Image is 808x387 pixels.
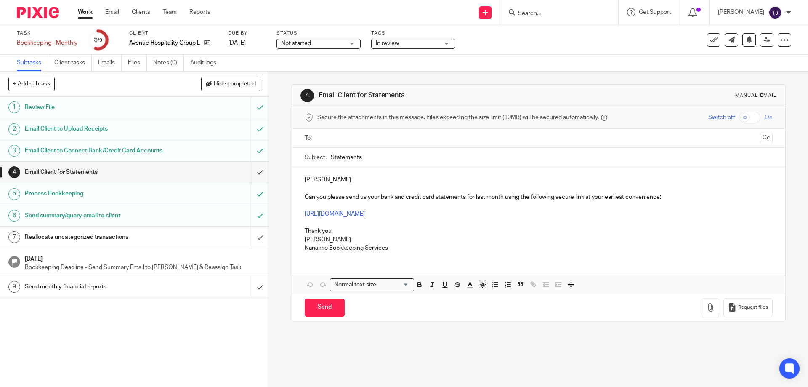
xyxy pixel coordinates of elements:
a: Subtasks [17,55,48,71]
h1: Send summary/query email to client [25,209,170,222]
label: Status [276,30,361,37]
img: svg%3E [768,6,782,19]
label: Tags [371,30,455,37]
span: Normal text size [332,280,378,289]
div: 3 [8,145,20,157]
p: Bookkeeping Deadline - Send Summary Email to [PERSON_NAME] & Reassign Task [25,263,260,272]
p: Can you please send us your bank and credit card statements for last month using the following se... [305,193,772,201]
div: 2 [8,123,20,135]
div: 1 [8,101,20,113]
h1: Email Client for Statements [25,166,170,179]
span: Request files [738,304,768,311]
h1: Process Bookkeeping [25,187,170,200]
a: Work [78,8,93,16]
div: Bookkeeping - Monthly [17,39,77,47]
a: Audit logs [190,55,223,71]
span: Switch off [708,113,735,122]
button: Cc [760,132,773,144]
h1: [DATE] [25,253,260,263]
span: Secure the attachments in this message. Files exceeding the size limit (10MB) will be secured aut... [317,113,599,122]
label: To: [305,134,314,142]
div: 7 [8,231,20,243]
span: On [765,113,773,122]
div: 5 [8,188,20,200]
p: [PERSON_NAME] [305,176,772,184]
span: [DATE] [228,40,246,46]
input: Search [517,10,593,18]
button: + Add subtask [8,77,55,91]
a: Files [128,55,147,71]
h1: Reallocate uncategorized transactions [25,231,170,243]
a: Reports [189,8,210,16]
div: 4 [8,166,20,178]
h1: Email Client for Statements [319,91,557,100]
h1: Email Client to Connect Bank/Credit Card Accounts [25,144,170,157]
p: Nanaimo Bookkeeping Services [305,244,772,252]
div: 9 [8,281,20,293]
a: Email [105,8,119,16]
h1: Email Client to Upload Receipts [25,123,170,135]
div: 4 [300,89,314,102]
h1: Review File [25,101,170,114]
label: Subject: [305,153,327,162]
a: Team [163,8,177,16]
span: Get Support [639,9,671,15]
label: Client [129,30,218,37]
a: [URL][DOMAIN_NAME] [305,211,365,217]
div: 5 [94,35,102,45]
button: Hide completed [201,77,260,91]
a: Clients [132,8,150,16]
span: In review [376,40,399,46]
span: Not started [281,40,311,46]
p: Thank you, [305,227,772,235]
p: [PERSON_NAME] [305,235,772,244]
img: Pixie [17,7,59,18]
small: /9 [98,38,102,43]
p: Avenue Hospitality Group Ltd. [129,39,200,47]
a: Emails [98,55,122,71]
p: [PERSON_NAME] [718,8,764,16]
div: 6 [8,210,20,222]
div: Manual email [735,92,777,99]
div: Search for option [330,278,414,291]
input: Search for option [379,280,409,289]
a: Client tasks [54,55,92,71]
label: Task [17,30,77,37]
input: Send [305,299,345,317]
a: Notes (0) [153,55,184,71]
span: Hide completed [214,81,256,88]
label: Due by [228,30,266,37]
button: Request files [723,298,772,317]
h1: Send monthly financial reports [25,280,170,293]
